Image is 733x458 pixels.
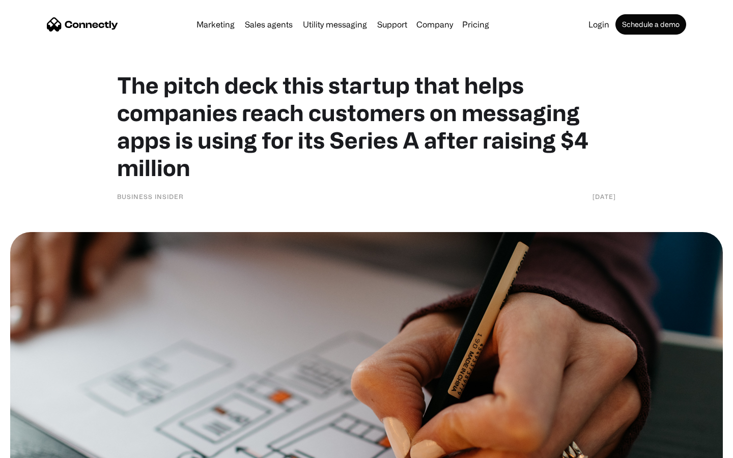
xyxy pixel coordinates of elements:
[416,17,453,32] div: Company
[192,20,239,28] a: Marketing
[615,14,686,35] a: Schedule a demo
[593,191,616,202] div: [DATE]
[20,440,61,454] ul: Language list
[584,20,613,28] a: Login
[10,440,61,454] aside: Language selected: English
[117,191,184,202] div: Business Insider
[117,71,616,181] h1: The pitch deck this startup that helps companies reach customers on messaging apps is using for i...
[241,20,297,28] a: Sales agents
[373,20,411,28] a: Support
[299,20,371,28] a: Utility messaging
[458,20,493,28] a: Pricing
